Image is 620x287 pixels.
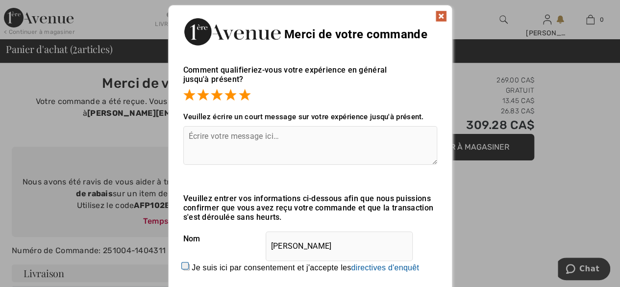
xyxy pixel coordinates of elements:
span: Chat [22,7,42,16]
div: Nom [183,227,437,251]
a: directives d'enquêt [351,263,419,272]
span: Merci de votre commande [284,27,427,41]
img: Merci de votre commande [183,15,281,48]
div: Veuillez entrer vos informations ci-dessous afin que nous puissions confirmer que vous avez reçu ... [183,194,437,222]
img: x [435,10,447,22]
div: Veuillez écrire un court message sur votre expérience jusqu'à présent. [183,112,437,121]
div: Comment qualifieriez-vous votre expérience en général jusqu'à présent? [183,55,437,103]
label: Je suis ici par consentement et j'accepte les [192,263,419,272]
